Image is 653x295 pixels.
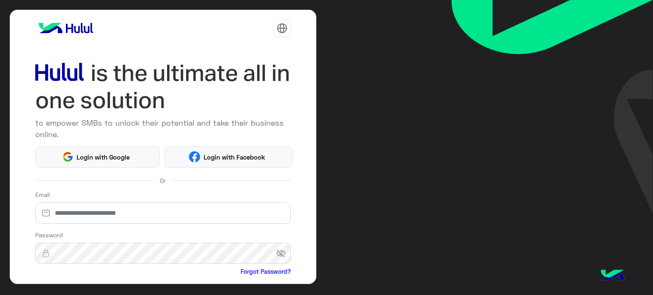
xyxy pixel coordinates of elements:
[74,152,133,162] span: Login with Google
[160,176,166,185] span: Or
[35,59,291,114] img: hululLoginTitle_EN.svg
[35,209,57,217] img: email
[598,261,627,291] img: hulul-logo.png
[35,146,160,168] button: Login with Google
[35,249,57,258] img: lock
[200,152,268,162] span: Login with Facebook
[35,117,291,140] p: to empower SMBs to unlock their potential and take their business online.
[35,20,97,37] img: logo
[241,267,291,276] a: Forgot Password?
[35,230,63,239] label: Password
[277,23,287,34] img: tab
[276,246,291,261] span: visibility_off
[189,151,200,163] img: Facebook
[165,146,292,168] button: Login with Facebook
[62,151,74,163] img: Google
[35,190,50,199] label: Email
